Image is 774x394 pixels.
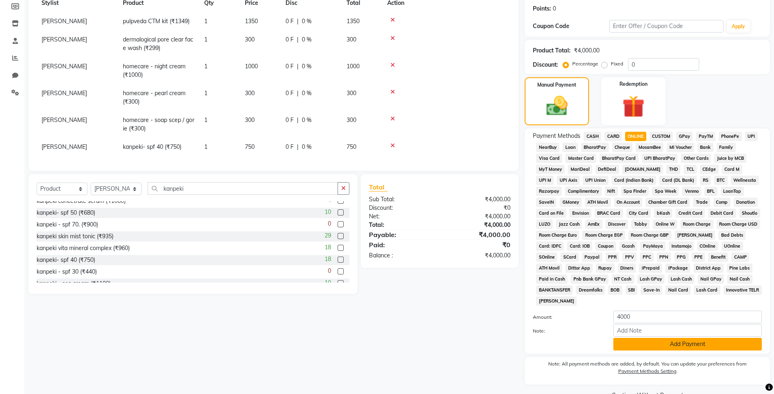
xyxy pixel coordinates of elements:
[693,198,710,207] span: Trade
[653,220,677,229] span: Online W
[363,212,440,221] div: Net:
[286,143,294,151] span: 0 F
[692,253,705,262] span: PPE
[302,17,312,26] span: 0 %
[297,89,299,98] span: |
[440,251,517,260] div: ₹4,000.00
[297,143,299,151] span: |
[540,94,575,118] img: _cash.svg
[286,35,294,44] span: 0 F
[595,209,623,218] span: BRAC Card
[612,274,634,284] span: NT Cash
[585,198,611,207] span: ATH Movil
[574,46,600,55] div: ₹4,000.00
[440,221,517,229] div: ₹4,000.00
[700,176,711,185] span: RS
[669,242,694,251] span: Instamojo
[148,182,338,195] input: Search or Scan
[714,154,746,163] span: Juice by MCB
[297,17,299,26] span: |
[41,89,87,97] span: [PERSON_NAME]
[700,165,719,174] span: CEdge
[572,60,598,67] label: Percentage
[659,176,697,185] span: Card (DL Bank)
[245,17,258,25] span: 1350
[636,143,663,152] span: MosamBee
[363,204,440,212] div: Discount:
[325,208,331,216] span: 10
[665,263,690,273] span: iPackage
[553,4,556,13] div: 0
[536,263,562,273] span: ATH Movil
[571,274,608,284] span: Pnb Bank GPay
[286,89,294,98] span: 0 F
[37,268,97,276] div: kanpeki - spf 30 (₹440)
[637,274,665,284] span: Lash GPay
[41,17,87,25] span: [PERSON_NAME]
[567,242,592,251] span: Card: IOB
[37,256,95,264] div: kanpeki- spf 40 (₹750)
[722,165,742,174] span: Card M
[722,242,743,251] span: UOnline
[568,165,592,174] span: MariDeal
[698,274,724,284] span: Nail GPay
[652,187,679,196] span: Spa Week
[41,36,87,43] span: [PERSON_NAME]
[608,285,622,295] span: BOB
[696,132,715,141] span: PayTM
[37,220,98,229] div: kanpeki - spf 70. (₹900)
[609,20,724,33] input: Enter Offer / Coupon Code
[369,183,388,192] span: Total
[533,22,609,30] div: Coupon Code
[536,220,553,229] span: LUZO
[37,232,113,241] div: kanpeki skin mist tonic (₹935)
[713,198,730,207] span: Comp
[595,165,619,174] span: DefiDeal
[204,36,207,43] span: 1
[613,311,762,323] input: Amount
[328,267,331,275] span: 0
[604,132,622,141] span: CARD
[325,255,331,263] span: 18
[681,154,711,163] span: Other Cards
[536,176,554,185] span: UPI M
[719,132,742,141] span: PhonePe
[639,263,662,273] span: iPrepaid
[560,253,579,262] span: SCard
[536,253,557,262] span: SOnline
[727,20,750,33] button: Apply
[642,154,678,163] span: UPI BharatPay
[584,132,601,141] span: CASH
[537,81,576,89] label: Manual Payment
[631,220,650,229] span: Tabby
[536,143,559,152] span: NearBuy
[204,89,207,97] span: 1
[650,132,673,141] span: CUSTOM
[606,220,628,229] span: Discover
[536,154,562,163] span: Visa Card
[619,81,648,88] label: Redemption
[527,327,607,335] label: Note:
[739,209,760,218] span: Shoutlo
[724,285,762,295] span: Innovative TELR
[718,231,746,240] span: Bad Debts
[245,116,255,124] span: 300
[665,285,691,295] span: Nail Card
[727,274,752,284] span: Nail Cash
[596,263,615,273] span: Rupay
[302,89,312,98] span: 0 %
[286,62,294,71] span: 0 F
[37,197,126,205] div: kanpeki concetrate serum (₹1060)
[622,253,637,262] span: PPV
[682,187,701,196] span: Venmo
[440,230,517,239] div: ₹4,000.00
[440,195,517,204] div: ₹4,000.00
[204,143,207,150] span: 1
[613,324,762,337] input: Add Note
[628,231,672,240] span: Room Charge GBP
[123,17,190,25] span: pulpveda CTM kit (₹1349)
[626,209,651,218] span: City Card
[582,231,625,240] span: Room Charge EGP
[612,143,633,152] span: Cheque
[347,36,356,43] span: 300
